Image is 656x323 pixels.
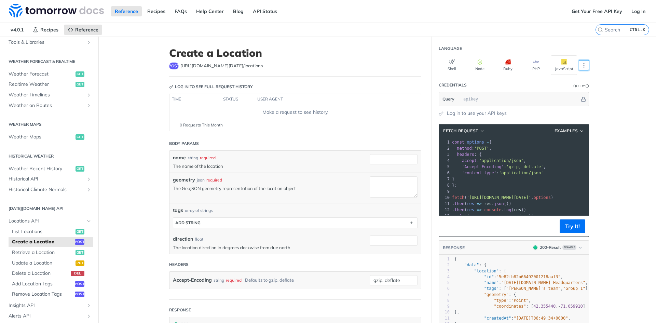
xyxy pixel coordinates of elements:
div: 4 [439,274,450,280]
div: 13 [439,213,451,219]
span: then [454,207,464,212]
div: 7 [439,292,450,298]
div: ADD string [175,220,201,225]
button: Copy to clipboard [442,221,452,231]
h2: Weather Forecast & realtime [5,58,93,65]
div: 12 [439,207,451,213]
span: "createdAt" [484,316,511,321]
label: geometry [173,176,195,184]
a: Weather TimelinesShow subpages for Weather Timelines [5,90,93,100]
span: Weather Timelines [9,92,84,98]
button: Show subpages for Weather on Routes [86,103,92,108]
span: "coordinates" [494,304,526,309]
span: : [ , ] [454,304,585,309]
div: Credentials [439,82,467,88]
span: '[URL][DOMAIN_NAME][DATE]' [467,195,531,200]
th: user agent [255,94,407,105]
h2: Historical Weather [5,153,93,159]
div: array of strings [185,207,213,214]
label: direction [173,235,193,243]
a: Log in to use your API keys [447,110,507,117]
i: Information [586,84,589,88]
div: 6 [439,286,450,292]
span: : , [452,164,546,169]
div: 11 [439,201,451,207]
a: Recipes [29,25,62,35]
button: Node [467,55,493,75]
span: . ( . ( )) [452,207,526,212]
button: More Languages [579,60,589,70]
svg: More ellipsis [581,62,587,68]
span: 'application/json' [479,158,524,163]
span: 'POST' [474,146,489,151]
th: time [169,94,221,105]
span: Recipes [40,27,58,33]
span: => [477,201,481,206]
span: : , [454,316,571,321]
a: Delete a Locationdel [9,268,93,279]
span: put [76,260,84,266]
span: method [457,146,471,151]
a: FAQs [171,6,191,16]
div: QueryInformation [573,83,589,89]
span: err [469,214,477,218]
span: ( , ) [452,195,553,200]
span: Create a Location [12,239,73,245]
span: 'Accept-Encoding' [462,164,504,169]
th: status [221,94,255,105]
button: Shell [439,55,465,75]
span: : , [452,146,492,151]
span: { [452,140,492,145]
svg: Search [598,27,603,32]
span: del [71,271,84,276]
a: Insights APIShow subpages for Insights API [5,300,93,311]
div: json [197,177,205,183]
span: . ( . ( )); [452,214,536,218]
span: "name" [484,280,499,285]
button: 200200-ResultExample [530,244,585,251]
span: get [76,134,84,140]
div: Body Params [169,140,199,147]
span: const [452,140,464,145]
h2: Weather Maps [5,121,93,127]
span: "5e82fb82b66492001218aaf3" [496,274,561,279]
span: Weather Maps [9,134,74,140]
span: "type" [494,298,509,303]
span: : [452,171,543,175]
span: then [454,201,464,206]
a: Locations APIHide subpages for Locations API [5,216,93,226]
p: The GeoJSON geometry representation of the location object [173,185,366,191]
a: Historical Climate NormalsShow subpages for Historical Climate Normals [5,185,93,195]
div: Headers [169,261,189,268]
a: API Status [249,6,281,16]
span: Alerts API [9,313,84,320]
label: Accept-Encoding [173,275,212,285]
button: Examples [552,127,587,134]
span: res [514,207,521,212]
button: Ruby [495,55,521,75]
span: res [467,201,474,206]
button: RESPONSE [442,244,465,251]
span: { [454,257,457,261]
span: res [467,207,474,212]
span: Example [562,245,576,250]
img: Tomorrow.io Weather API Docs [9,4,104,17]
span: post [169,63,179,69]
span: post [75,292,84,297]
span: res [484,201,492,206]
span: Weather Forecast [9,71,74,78]
span: Weather on Routes [9,102,84,109]
span: get [76,250,84,255]
span: 71.059910 [561,304,583,309]
span: get [76,229,84,234]
span: "id" [484,274,494,279]
span: json [494,201,504,206]
kbd: CTRL-K [628,26,647,33]
span: https://api.tomorrow.io/v4/locations [180,63,263,69]
span: : { [452,152,482,157]
a: Tools & LibrariesShow subpages for Tools & Libraries [5,37,93,48]
span: : { [454,269,506,273]
span: "tags" [484,286,499,291]
span: : , [452,158,526,163]
span: "geometry" [484,292,509,297]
